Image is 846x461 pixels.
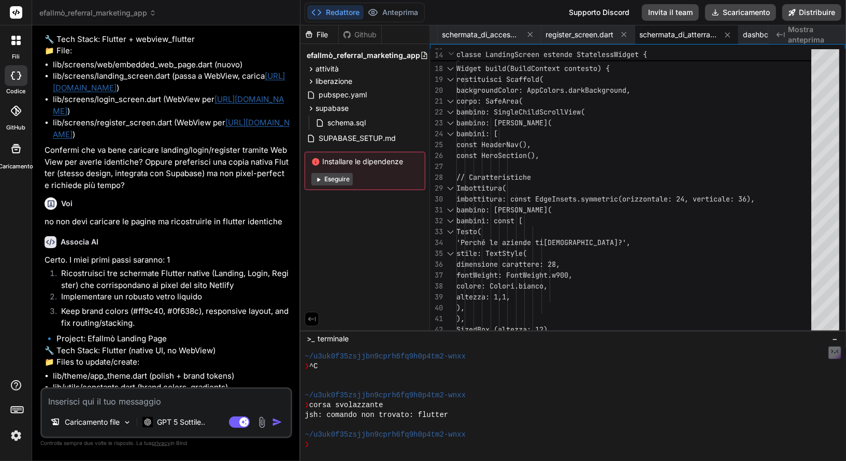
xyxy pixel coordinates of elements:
[319,90,367,99] font: pubspec.yaml
[45,145,289,190] font: Confermi che va bene caricare landing/login/register tramite WebView per averle identiche? Oppure...
[456,96,523,106] font: corpo: SafeArea(
[444,118,457,128] div: Fare clic per comprimere l'intervallo.
[456,260,560,269] font: dimensione carattere: 28,
[435,140,443,149] font: 25
[53,382,290,394] li: lib/utils/constants.dart (brand colors, gradients)
[435,325,443,334] font: 42
[456,238,543,247] font: 'Perché le aziende ti
[305,401,309,409] font: ❯
[642,4,699,21] button: Invita il team
[435,107,443,117] font: 22
[39,8,147,17] font: efallmò_referral_marketing_app
[152,440,170,446] font: privacy
[444,128,457,139] div: Fare clic per comprimere l'intervallo.
[830,330,840,347] button: −
[73,129,75,139] font: )
[435,162,443,171] font: 27
[65,417,120,426] font: Caricamento file
[799,8,835,17] font: Distribuire
[444,63,457,74] div: Fare clic per comprimere l'intervallo.
[307,334,314,343] font: >_
[444,96,457,107] div: Fare clic per comprimere l'intervallo.
[53,60,242,69] font: lib/screens/web/embedded_web_page.dart (nuovo)
[444,248,457,259] div: Fare clic per comprimere l'intervallo.
[316,64,339,73] font: attività
[456,140,531,149] font: const HeaderNav(),
[307,51,420,60] font: efallmò_referral_marketing_app
[456,85,630,95] font: backgroundColor: AppColors.darkBackground,
[53,94,284,116] a: [URL][DOMAIN_NAME]
[117,83,119,93] font: )
[444,183,457,194] div: Fare clic per comprimere l'intervallo.
[317,30,328,39] font: File
[318,334,349,343] font: terminale
[53,306,290,329] li: Keep brand colors (#ff9c40, #0f638c), responsive layout, and fix routing/stacking.
[53,71,285,93] font: [URL][DOMAIN_NAME]
[307,5,364,20] button: Redattore
[743,30,822,39] font: dashboard_screen.dart
[832,334,838,344] font: −
[142,417,153,427] img: GPT 5 Pensare in alto
[61,199,73,208] font: Voi
[305,352,466,361] font: ~/u3uk0f35zsjjbn9cprh6fq9h0p4tm2-wnxx
[45,333,290,368] p: 🔹 Project: Efallmò Landing Page 🔧 Tech Stack: Flutter (native UI, no WebView) 📁 Files to update/c...
[444,107,457,118] div: Fare clic per comprimere l'intervallo.
[53,94,214,104] font: lib/screens/login_screen.dart (WebView per
[456,270,564,280] font: fontWeight: FontWeight.w90
[723,8,770,17] font: Scaricamento
[456,107,585,117] font: bambino: SingleChildScrollView(
[435,292,443,301] font: 39
[354,30,377,39] font: Github
[456,172,531,182] font: // Caratteristiche
[326,8,360,17] font: Redattore
[444,215,457,226] div: Fare clic per comprimere l'intervallo.
[6,124,25,131] font: GitHub
[45,46,72,55] font: 📁 File:
[456,216,523,225] font: bambini: const [
[435,194,443,204] font: 30
[456,314,465,323] font: ),
[456,118,552,127] font: bambino: [PERSON_NAME](
[456,151,539,160] font: const HeroSection(),
[40,440,152,446] font: Controlla sempre due volte le risposte. La tua
[442,30,534,39] font: schermata_di_accesso.dart
[309,401,383,409] font: corsa svolazzante
[435,205,443,214] font: 31
[67,106,70,116] font: )
[324,175,350,183] font: Eseguire
[569,8,629,17] font: Supporto Discord
[435,303,443,312] font: 40
[456,325,552,334] font: SizedBox (altezza: 12),
[157,417,205,426] font: GPT 5 Sottile..
[53,118,290,139] a: [URL][DOMAIN_NAME]
[170,440,187,446] font: in Bind
[435,227,443,236] font: 33
[61,237,98,246] font: Associa AI
[435,260,443,269] font: 36
[456,227,481,236] font: Testo(
[564,270,572,280] font: 0,
[45,34,195,44] font: 🔧 Tech Stack: Flutter + webview_flutter
[61,268,289,290] font: Ricostruisci tre schermate Flutter native (Landing, Login, Register) che corrispondano ai pixel d...
[316,104,349,112] font: supabase
[435,183,443,193] font: 29
[435,85,443,95] font: 20
[435,216,443,225] font: 32
[456,205,552,214] font: bambino: [PERSON_NAME](
[705,4,776,21] button: Scaricamento
[316,77,352,85] font: liberazione
[53,118,225,127] font: lib/screens/register_screen.dart (WebView per
[61,292,202,301] font: Implementare un robusto vetro liquido
[319,134,396,142] font: SUPABASE_SETUP.md
[435,129,443,138] font: 24
[435,249,443,258] font: 35
[305,430,466,439] font: ~/u3uk0f35zsjjbn9cprh6fq9h0p4tm2-wnxx
[543,238,630,247] font: [DEMOGRAPHIC_DATA]?',
[435,64,443,73] font: 18
[12,53,20,60] font: fili
[45,217,282,226] font: no non devi caricare le pagine ma ricostruirle in flutter identiche
[53,370,290,382] li: lib/theme/app_theme.dart (polish + brand tokens)
[456,194,614,204] font: imbottitura: const EdgeInsets.symmetri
